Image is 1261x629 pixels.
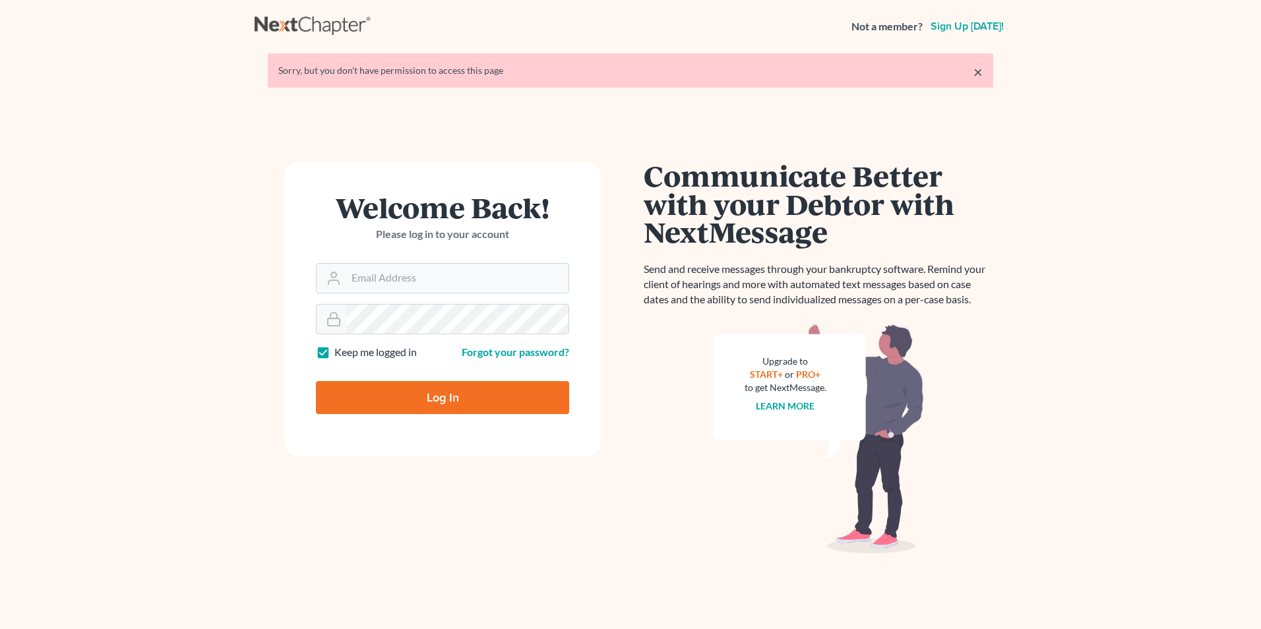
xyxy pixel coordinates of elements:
img: nextmessage_bg-59042aed3d76b12b5cd301f8e5b87938c9018125f34e5fa2b7a6b67550977c72.svg [713,323,924,554]
h1: Communicate Better with your Debtor with NextMessage [644,162,993,246]
a: × [973,64,983,80]
a: Sign up [DATE]! [928,21,1006,32]
label: Keep me logged in [334,345,417,360]
p: Send and receive messages through your bankruptcy software. Remind your client of hearings and mo... [644,262,993,307]
input: Log In [316,381,569,414]
p: Please log in to your account [316,227,569,242]
div: Sorry, but you don't have permission to access this page [278,64,983,77]
a: PRO+ [797,369,821,380]
a: Learn more [756,400,815,411]
div: Upgrade to [745,355,826,368]
a: START+ [751,369,784,380]
span: or [785,369,795,380]
a: Forgot your password? [462,345,569,358]
h1: Welcome Back! [316,193,569,222]
div: to get NextMessage. [745,381,826,394]
input: Email Address [346,264,569,293]
strong: Not a member? [851,19,923,34]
